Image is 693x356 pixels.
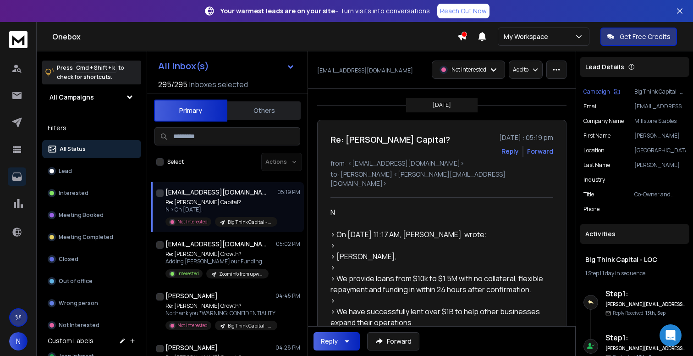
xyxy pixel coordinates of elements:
[330,133,450,146] h1: Re: [PERSON_NAME] Capital?
[52,31,457,42] h1: Onebox
[228,219,272,226] p: Big Think Capital - LOC
[59,256,78,263] p: Closed
[219,271,263,278] p: Zoominfo from upwork guy maybe its a scam who knows
[634,191,686,198] p: Co-Owner and Operator
[165,199,275,206] p: Re: [PERSON_NAME] Capital?
[583,88,620,95] button: Campaign
[177,270,199,277] p: Interested
[49,93,94,102] h1: All Campaigns
[634,117,686,125] p: Millstone Stables
[9,332,27,350] button: N
[585,62,624,72] p: Lead Details
[321,337,338,346] div: Reply
[634,88,686,95] p: Big Think Capital - LOC
[634,132,686,139] p: [PERSON_NAME]
[634,103,686,110] p: [EMAIL_ADDRESS][DOMAIN_NAME]
[227,100,301,121] button: Others
[605,301,686,308] h6: [PERSON_NAME][EMAIL_ADDRESS][DOMAIN_NAME]
[313,332,360,350] button: Reply
[330,170,553,188] p: to: [PERSON_NAME] <[PERSON_NAME][EMAIL_ADDRESS][DOMAIN_NAME]>
[59,278,93,285] p: Out of office
[583,206,599,213] p: Phone
[330,159,553,168] p: from: <[EMAIL_ADDRESS][DOMAIN_NAME]>
[59,234,113,241] p: Meeting Completed
[620,32,671,41] p: Get Free Credits
[42,206,141,224] button: Meeting Booked
[59,300,98,307] p: Wrong person
[451,66,486,73] p: Not Interested
[165,258,269,265] p: Adding [PERSON_NAME] our Funding
[275,344,300,351] p: 04:28 PM
[583,176,605,184] p: industry
[42,162,141,180] button: Lead
[42,250,141,268] button: Closed
[513,66,528,73] p: Add to
[60,145,86,153] p: All Status
[59,211,104,219] p: Meeting Booked
[59,189,88,197] p: Interested
[167,158,184,166] label: Select
[367,332,419,350] button: Forward
[605,345,686,352] h6: [PERSON_NAME][EMAIL_ADDRESS][DOMAIN_NAME]
[189,79,248,90] h3: Inboxes selected
[42,294,141,312] button: Wrong person
[177,218,208,225] p: Not Interested
[583,191,594,198] p: title
[317,67,413,74] p: [EMAIL_ADDRESS][DOMAIN_NAME]
[605,332,686,343] h6: Step 1 :
[48,336,93,345] h3: Custom Labels
[585,269,599,277] span: 1 Step
[158,79,187,90] span: 295 / 295
[42,88,141,106] button: All Campaigns
[165,250,269,258] p: Re: [PERSON_NAME] Growth?
[165,188,266,197] h1: [EMAIL_ADDRESS][DOMAIN_NAME]
[613,310,665,317] p: Reply Received
[275,292,300,300] p: 04:45 PM
[42,228,141,246] button: Meeting Completed
[228,323,272,329] p: Big Think Capital - LOC
[154,100,227,122] button: Primary
[165,239,266,249] h1: [EMAIL_ADDRESS][DOMAIN_NAME] +1
[440,6,487,16] p: Reach Out Now
[504,32,552,41] p: My Workspace
[177,322,208,329] p: Not Interested
[583,132,610,139] p: First Name
[602,269,645,277] span: 1 day in sequence
[59,167,72,175] p: Lead
[501,147,519,156] button: Reply
[600,28,677,46] button: Get Free Credits
[645,310,665,316] span: 13th, Sep
[42,122,141,134] h3: Filters
[583,161,610,169] p: Last Name
[57,63,124,82] p: Press to check for shortcuts.
[276,240,300,248] p: 05:02 PM
[634,147,686,154] p: [GEOGRAPHIC_DATA]
[220,6,430,16] p: – Turn visits into conversations
[59,322,99,329] p: Not Interested
[583,147,605,154] p: location
[583,88,610,95] p: Campaign
[42,184,141,202] button: Interested
[499,133,553,142] p: [DATE] : 05:19 pm
[527,147,553,156] div: Forward
[151,57,302,75] button: All Inbox(s)
[165,302,275,310] p: Re: [PERSON_NAME] Growth?
[165,310,275,317] p: No thank you *WARNING: CONFIDENTIALITY
[433,101,451,109] p: [DATE]
[660,324,682,346] div: Open Intercom Messenger
[165,343,218,352] h1: [PERSON_NAME]
[605,288,686,299] h6: Step 1 :
[42,140,141,158] button: All Status
[580,224,689,244] div: Activities
[42,316,141,334] button: Not Interested
[583,103,598,110] p: Email
[585,255,684,264] h1: Big Think Capital - LOC
[158,61,209,71] h1: All Inbox(s)
[583,117,624,125] p: Company Name
[75,62,116,73] span: Cmd + Shift + k
[585,270,684,277] div: |
[42,272,141,290] button: Out of office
